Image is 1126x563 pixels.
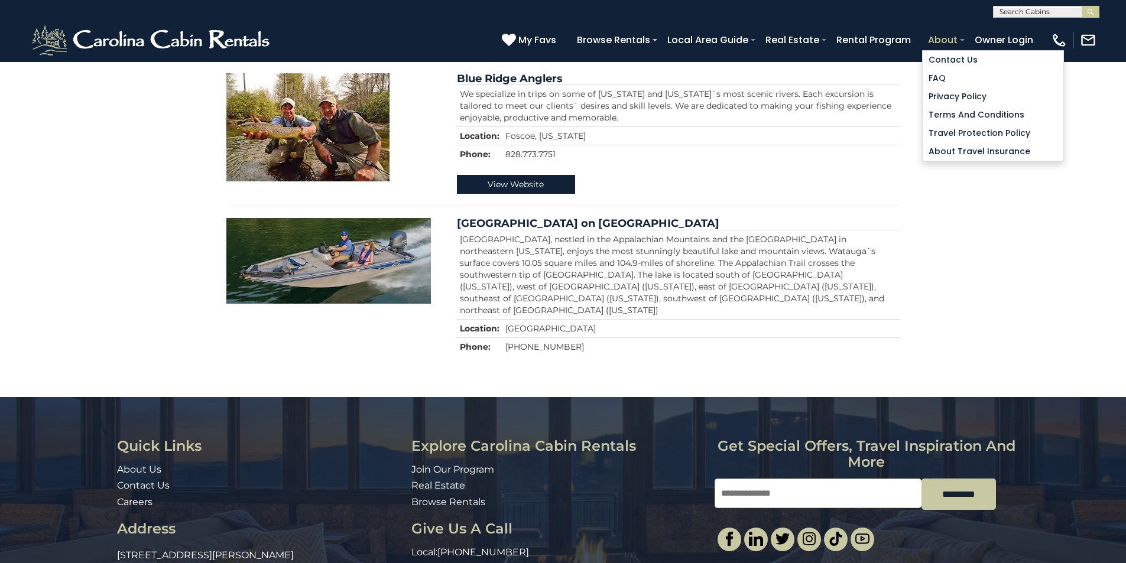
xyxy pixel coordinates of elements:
[502,320,900,338] td: [GEOGRAPHIC_DATA]
[830,30,917,50] a: Rental Program
[922,30,963,50] a: About
[923,106,1063,124] a: Terms and Conditions
[460,149,491,160] strong: Phone:
[969,30,1039,50] a: Owner Login
[923,69,1063,87] a: FAQ
[460,323,499,334] strong: Location:
[923,124,1063,142] a: Travel Protection Policy
[226,73,390,181] img: Blue Ridge Anglers
[457,230,900,320] td: [GEOGRAPHIC_DATA], nestled in the Appalachian Mountains and the [GEOGRAPHIC_DATA] in northeastern...
[661,30,754,50] a: Local Area Guide
[1051,32,1067,48] img: phone-regular-white.png
[802,532,816,546] img: instagram-single.svg
[117,480,170,491] a: Contact Us
[923,87,1063,106] a: Privacy Policy
[760,30,825,50] a: Real Estate
[460,341,491,352] strong: Phone:
[411,521,706,536] h3: Give Us A Call
[855,532,869,546] img: youtube-light.svg
[411,464,494,475] a: Join Our Program
[460,131,499,141] strong: Location:
[775,532,790,546] img: twitter-single.svg
[923,51,1063,69] a: Contact Us
[457,217,719,230] a: [GEOGRAPHIC_DATA] on [GEOGRAPHIC_DATA]
[437,546,529,558] a: [PHONE_NUMBER]
[411,496,485,507] a: Browse Rentals
[411,438,706,454] h3: Explore Carolina Cabin Rentals
[502,127,900,145] td: Foscoe, [US_STATE]
[829,532,843,546] img: tiktok.svg
[117,438,403,454] h3: Quick Links
[457,175,575,194] a: View Website
[457,85,900,127] td: We specialize in trips on some of [US_STATE] and [US_STATE]`s most scenic rivers. Each excursion ...
[571,30,656,50] a: Browse Rentals
[457,72,563,85] a: Blue Ridge Anglers
[117,464,161,475] a: About Us
[1080,32,1096,48] img: mail-regular-white.png
[749,532,763,546] img: linkedin-single.svg
[502,32,559,48] a: My Favs
[518,32,556,47] span: My Favs
[715,438,1018,470] h3: Get special offers, travel inspiration and more
[226,218,431,304] img: Fish Springs Marina on Watauga Lake
[722,532,736,546] img: facebook-single.svg
[502,338,900,356] td: [PHONE_NUMBER]
[502,145,900,164] td: 828.773.7751
[117,521,403,536] h3: Address
[923,142,1063,161] a: About Travel Insurance
[411,480,465,491] a: Real Estate
[411,546,706,559] p: Local:
[117,496,152,507] a: Careers
[30,22,275,58] img: White-1-2.png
